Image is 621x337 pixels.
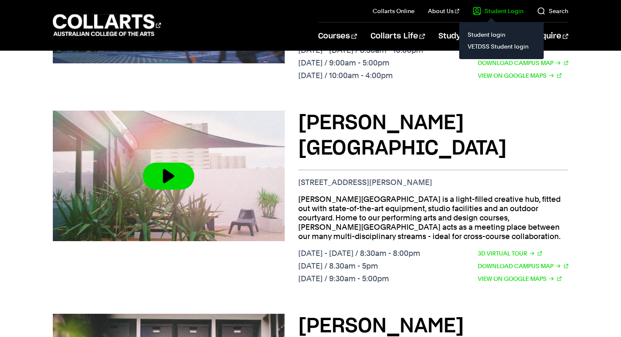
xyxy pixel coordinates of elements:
p: [PERSON_NAME][GEOGRAPHIC_DATA] is a light-filled creative hub, fitted out with state-of-the-art e... [298,195,568,241]
div: Go to homepage [53,13,161,37]
a: View on Google Maps [478,71,561,80]
img: Video thumbnail [53,111,285,241]
a: VETDSS Student login [466,41,537,52]
p: [DATE] / 8.30am - 5pm [298,261,420,271]
a: View on Google Maps [478,274,561,283]
a: Student Login [473,7,523,15]
p: [STREET_ADDRESS][PERSON_NAME] [298,178,568,187]
h3: [PERSON_NAME][GEOGRAPHIC_DATA] [298,111,568,161]
a: Download Campus Map [478,58,568,68]
a: Study Information [439,22,518,50]
a: Student login [466,29,537,41]
p: [DATE] - [DATE] / 8:30am - 8:00pm [298,249,420,258]
a: Collarts Online [373,7,414,15]
a: Download Campus Map [478,261,568,271]
a: About Us [428,7,459,15]
p: [DATE] / 9:00am - 5:00pm [298,58,423,68]
a: Courses [318,22,357,50]
p: [DATE] / 10:00am - 4:00pm [298,71,423,80]
a: Enquire [531,22,568,50]
p: [DATE] / 9:30am - 5:00pm [298,274,420,283]
a: Search [537,7,568,15]
a: Collarts Life [370,22,425,50]
a: 3D Virtual Tour [478,249,542,258]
